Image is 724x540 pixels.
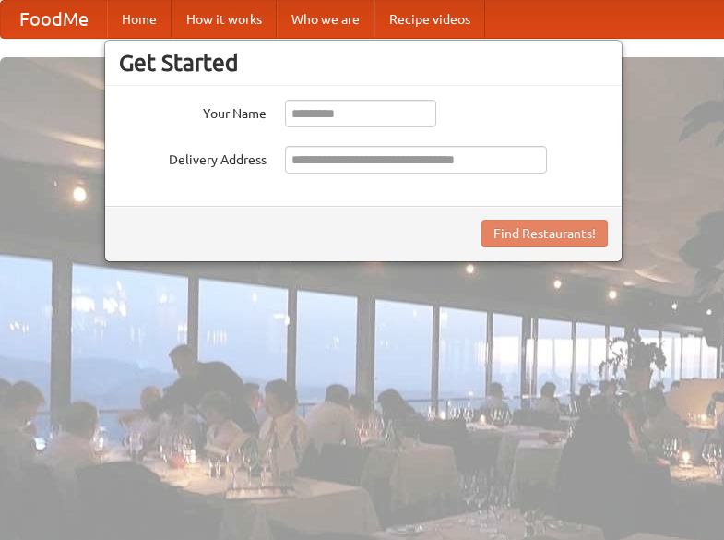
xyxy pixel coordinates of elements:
[172,1,277,38] a: How it works
[277,1,374,38] a: Who we are
[107,1,172,38] a: Home
[481,220,608,247] button: Find Restaurants!
[119,146,267,169] label: Delivery Address
[119,49,608,77] h3: Get Started
[119,100,267,123] label: Your Name
[374,1,485,38] a: Recipe videos
[1,1,107,38] a: FoodMe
